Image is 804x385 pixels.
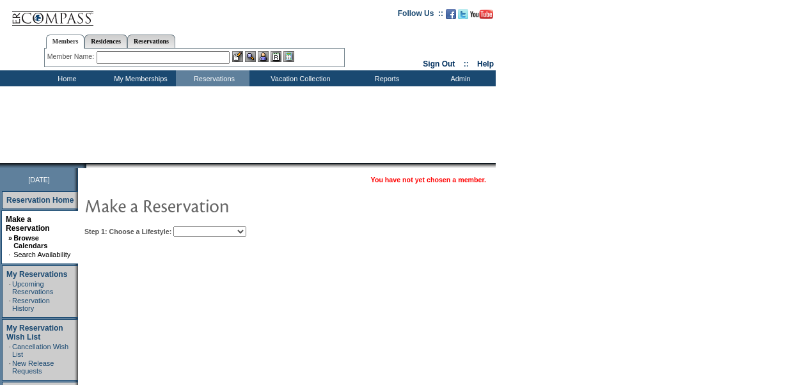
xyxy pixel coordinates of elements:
a: Residences [84,35,127,48]
a: Members [46,35,85,49]
td: Home [29,70,102,86]
td: Admin [422,70,496,86]
span: [DATE] [28,176,50,184]
td: Reservations [176,70,249,86]
a: My Reservation Wish List [6,324,63,342]
a: Make a Reservation [6,215,50,233]
img: blank.gif [86,163,88,168]
td: · [8,251,12,258]
a: My Reservations [6,270,67,279]
b: Step 1: Choose a Lifestyle: [84,228,171,235]
img: b_calculator.gif [283,51,294,62]
b: » [8,234,12,242]
img: Follow us on Twitter [458,9,468,19]
a: New Release Requests [12,359,54,375]
img: View [245,51,256,62]
img: Impersonate [258,51,269,62]
td: · [9,343,11,358]
a: Reservation Home [6,196,74,205]
td: · [9,297,11,312]
a: Help [477,59,494,68]
img: b_edit.gif [232,51,243,62]
a: Reservation History [12,297,50,312]
img: Subscribe to our YouTube Channel [470,10,493,19]
a: Reservations [127,35,175,48]
img: Reservations [271,51,281,62]
a: Upcoming Reservations [12,280,53,295]
img: promoShadowLeftCorner.gif [82,163,86,168]
a: Search Availability [13,251,70,258]
a: Become our fan on Facebook [446,13,456,20]
td: Follow Us :: [398,8,443,23]
a: Sign Out [423,59,455,68]
td: Reports [349,70,422,86]
span: :: [464,59,469,68]
td: Vacation Collection [249,70,349,86]
div: Member Name: [47,51,97,62]
img: Become our fan on Facebook [446,9,456,19]
a: Browse Calendars [13,234,47,249]
a: Follow us on Twitter [458,13,468,20]
a: Subscribe to our YouTube Channel [470,13,493,20]
a: Cancellation Wish List [12,343,68,358]
td: · [9,359,11,375]
img: pgTtlMakeReservation.gif [84,192,340,218]
td: My Memberships [102,70,176,86]
td: · [9,280,11,295]
span: You have not yet chosen a member. [371,176,486,184]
